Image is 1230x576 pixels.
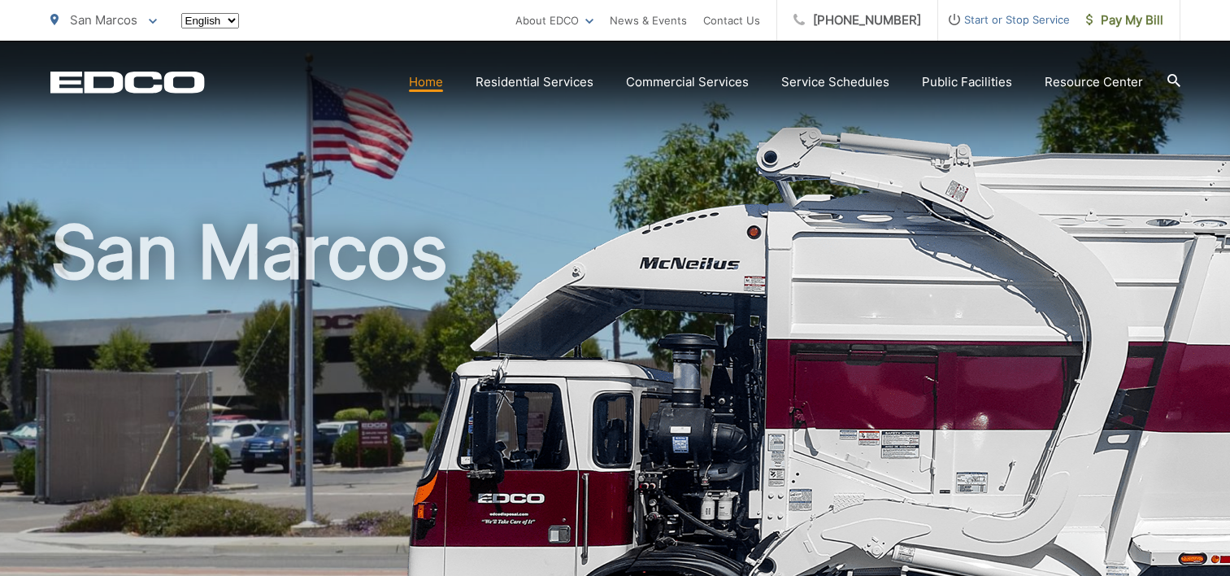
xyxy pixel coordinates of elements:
[922,72,1012,92] a: Public Facilities
[703,11,760,30] a: Contact Us
[515,11,593,30] a: About EDCO
[50,71,205,94] a: EDCD logo. Return to the homepage.
[781,72,889,92] a: Service Schedules
[1086,11,1163,30] span: Pay My Bill
[626,72,749,92] a: Commercial Services
[181,13,239,28] select: Select a language
[610,11,687,30] a: News & Events
[70,12,137,28] span: San Marcos
[1045,72,1143,92] a: Resource Center
[476,72,593,92] a: Residential Services
[409,72,443,92] a: Home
